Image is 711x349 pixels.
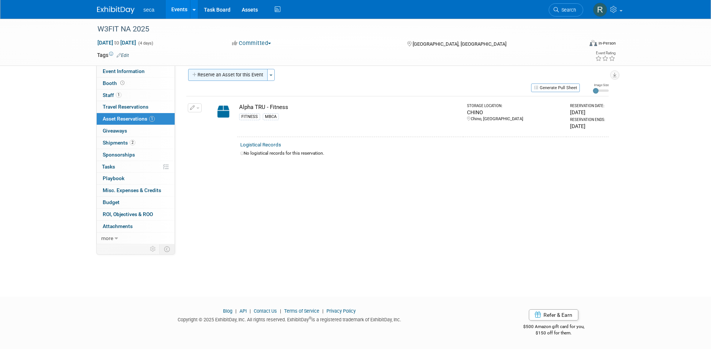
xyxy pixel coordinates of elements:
div: $150 off for them. [493,330,614,336]
span: Playbook [103,175,124,181]
a: Tasks [97,161,175,173]
span: more [101,235,113,241]
a: Asset Reservations1 [97,113,175,125]
button: Reserve an Asset for this Event [188,69,268,81]
td: Personalize Event Tab Strip [147,244,160,254]
a: Booth [97,78,175,89]
span: [GEOGRAPHIC_DATA], [GEOGRAPHIC_DATA] [413,41,506,47]
a: Edit [117,53,129,58]
a: ROI, Objectives & ROO [97,209,175,220]
span: ROI, Objectives & ROO [103,211,153,217]
span: Staff [103,92,121,98]
div: Reservation Date: [570,103,606,109]
a: Privacy Policy [326,308,356,314]
a: Giveaways [97,125,175,137]
div: Alpha TRU - Fitness [239,103,461,111]
img: ExhibitDay [97,6,135,14]
a: Event Information [97,66,175,77]
span: Booth [103,80,126,86]
span: Shipments [103,140,135,146]
a: Budget [97,197,175,208]
span: Travel Reservations [103,104,148,110]
button: Committed [229,39,274,47]
div: [DATE] [570,109,606,116]
span: Sponsorships [103,152,135,158]
span: [DATE] [DATE] [97,39,136,46]
div: Reservation Ends: [570,117,606,122]
a: Search [549,3,583,16]
span: | [320,308,325,314]
div: Event Format [539,39,616,50]
img: Format-Inperson.png [590,40,597,46]
a: Contact Us [254,308,277,314]
span: | [234,308,238,314]
a: Misc. Expenses & Credits [97,185,175,196]
div: [DATE] [570,122,606,130]
a: Terms of Service [284,308,319,314]
a: Attachments [97,221,175,232]
span: Asset Reservations [103,116,155,122]
span: Tasks [102,164,115,170]
div: W3FIT NA 2025 [95,22,572,36]
span: Attachments [103,223,133,229]
td: Tags [97,51,129,59]
div: Chino, [GEOGRAPHIC_DATA] [467,116,563,122]
button: Generate Pull Sheet [531,84,580,92]
span: (4 days) [138,41,153,46]
div: Storage Location: [467,103,563,109]
div: MBCA [263,113,279,120]
span: Booth not reserved yet [119,80,126,86]
span: | [248,308,253,314]
a: Sponsorships [97,149,175,161]
span: 1 [149,116,155,122]
span: Event Information [103,68,145,74]
div: $500 Amazon gift card for you, [493,319,614,336]
span: seca [144,7,155,13]
span: to [113,40,120,46]
a: Travel Reservations [97,101,175,113]
a: API [239,308,247,314]
div: Event Rating [595,51,615,55]
a: Shipments2 [97,137,175,149]
sup: ® [309,316,311,320]
a: Blog [223,308,232,314]
span: Giveaways [103,128,127,134]
div: Copyright © 2025 ExhibitDay, Inc. All rights reserved. ExhibitDay is a registered trademark of Ex... [97,315,482,323]
span: 2 [130,140,135,145]
span: 1 [116,92,121,98]
img: Capital-Asset-Icon-2.png [213,103,234,120]
div: Image Size [593,83,609,87]
span: Budget [103,199,120,205]
div: In-Person [598,40,616,46]
a: Refer & Earn [529,309,578,321]
span: Misc. Expenses & Credits [103,187,161,193]
img: Rachel Jordan [593,3,607,17]
div: CHINO [467,109,563,116]
a: Playbook [97,173,175,184]
td: Toggle Event Tabs [159,244,175,254]
div: FITNESS [239,113,260,120]
a: Staff1 [97,89,175,101]
a: more [97,233,175,244]
div: No logistical records for this reservation. [240,150,606,157]
span: Search [559,7,576,13]
span: | [278,308,283,314]
a: Logistical Records [240,142,281,148]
